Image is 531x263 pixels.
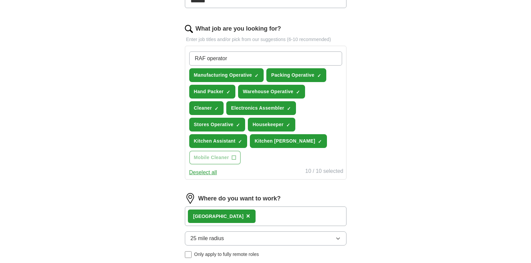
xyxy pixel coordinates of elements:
[253,121,284,128] span: Housekeeper
[194,138,236,145] span: Kitchen Assistant
[185,193,196,204] img: location.png
[246,211,250,221] button: ×
[296,89,300,95] span: ✓
[193,213,244,220] div: [GEOGRAPHIC_DATA]
[243,88,293,95] span: Warehouse Operative
[194,251,259,258] span: Only apply to fully remote roles
[266,68,326,82] button: Packing Operative✓
[191,234,224,242] span: 25 mile radius
[185,231,346,246] button: 25 mile radius
[286,122,290,128] span: ✓
[194,121,234,128] span: Stores Operative
[271,72,314,79] span: Packing Operative
[287,106,291,111] span: ✓
[246,212,250,220] span: ×
[189,68,264,82] button: Manufacturing Operative✓
[305,167,343,177] div: 10 / 10 selected
[194,154,229,161] span: Mobile Cleaner
[189,85,236,99] button: Hand Packer✓
[194,72,252,79] span: Manufacturing Operative
[226,89,230,95] span: ✓
[185,36,346,43] p: Enter job titles and/or pick from our suggestions (6-10 recommended)
[189,51,342,66] input: Type a job title and press enter
[185,25,193,33] img: search.png
[214,106,219,111] span: ✓
[189,168,217,177] button: Deselect all
[317,73,321,78] span: ✓
[196,24,281,33] label: What job are you looking for?
[250,134,327,148] button: Kitchen [PERSON_NAME]✓
[238,85,305,99] button: Warehouse Operative✓
[255,73,259,78] span: ✓
[189,151,241,164] button: Mobile Cleaner
[189,134,247,148] button: Kitchen Assistant✓
[194,88,224,95] span: Hand Packer
[255,138,315,145] span: Kitchen [PERSON_NAME]
[231,105,284,112] span: Electronics Assembler
[189,118,245,131] button: Stores Operative✓
[198,194,281,203] label: Where do you want to work?
[236,122,240,128] span: ✓
[238,139,242,144] span: ✓
[248,118,295,131] button: Housekeeper✓
[185,251,192,258] input: Only apply to fully remote roles
[318,139,322,144] span: ✓
[226,101,296,115] button: Electronics Assembler✓
[189,101,224,115] button: Cleaner✓
[194,105,212,112] span: Cleaner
